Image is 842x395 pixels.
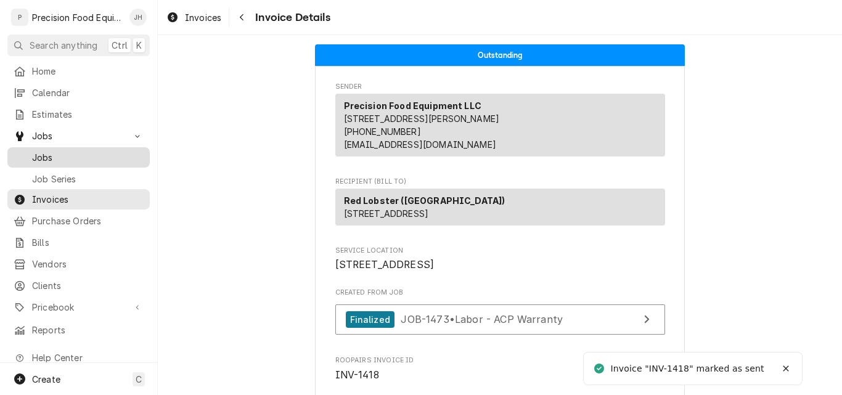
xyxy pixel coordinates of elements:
[7,169,150,189] a: Job Series
[335,246,665,256] span: Service Location
[344,113,500,124] span: [STREET_ADDRESS][PERSON_NAME]
[161,7,226,28] a: Invoices
[30,39,97,52] span: Search anything
[7,320,150,340] a: Reports
[335,82,665,162] div: Invoice Sender
[32,173,144,185] span: Job Series
[32,193,144,206] span: Invoices
[112,39,128,52] span: Ctrl
[136,373,142,386] span: C
[344,139,496,150] a: [EMAIL_ADDRESS][DOMAIN_NAME]
[335,246,665,272] div: Service Location
[335,369,379,381] span: INV-1418
[7,232,150,253] a: Bills
[610,362,766,375] div: Invoice "INV-1418" marked as sent
[7,83,150,103] a: Calendar
[335,304,665,335] a: View Job
[7,297,150,317] a: Go to Pricebook
[335,368,665,383] span: Roopairs Invoice ID
[32,301,125,314] span: Pricebook
[335,94,665,161] div: Sender
[32,65,144,78] span: Home
[32,86,144,99] span: Calendar
[32,129,125,142] span: Jobs
[32,214,144,227] span: Purchase Orders
[7,275,150,296] a: Clients
[232,7,251,27] button: Navigate back
[185,11,221,24] span: Invoices
[7,104,150,124] a: Estimates
[344,208,429,219] span: [STREET_ADDRESS]
[401,313,563,325] span: JOB-1473 • Labor - ACP Warranty
[335,356,665,382] div: Roopairs Invoice ID
[136,39,142,52] span: K
[32,279,144,292] span: Clients
[32,236,144,249] span: Bills
[344,100,481,111] strong: Precision Food Equipment LLC
[335,94,665,157] div: Sender
[7,211,150,231] a: Purchase Orders
[335,82,665,92] span: Sender
[335,258,665,272] span: Service Location
[251,9,330,26] span: Invoice Details
[32,11,123,24] div: Precision Food Equipment LLC
[129,9,147,26] div: Jason Hertel's Avatar
[335,177,665,231] div: Invoice Recipient
[7,126,150,146] a: Go to Jobs
[32,108,144,121] span: Estimates
[11,9,28,26] div: P
[32,258,144,271] span: Vendors
[7,189,150,210] a: Invoices
[32,351,142,364] span: Help Center
[7,147,150,168] a: Jobs
[32,374,60,385] span: Create
[7,61,150,81] a: Home
[335,177,665,187] span: Recipient (Bill To)
[32,324,144,336] span: Reports
[335,356,665,365] span: Roopairs Invoice ID
[7,254,150,274] a: Vendors
[478,51,523,59] span: Outstanding
[335,259,435,271] span: [STREET_ADDRESS]
[346,311,394,328] div: Finalized
[335,189,665,230] div: Recipient (Bill To)
[335,288,665,341] div: Created From Job
[315,44,685,66] div: Status
[344,126,421,137] a: [PHONE_NUMBER]
[129,9,147,26] div: JH
[335,288,665,298] span: Created From Job
[344,195,505,206] strong: Red Lobster ([GEOGRAPHIC_DATA])
[32,151,144,164] span: Jobs
[335,189,665,226] div: Recipient (Bill To)
[7,348,150,368] a: Go to Help Center
[7,35,150,56] button: Search anythingCtrlK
